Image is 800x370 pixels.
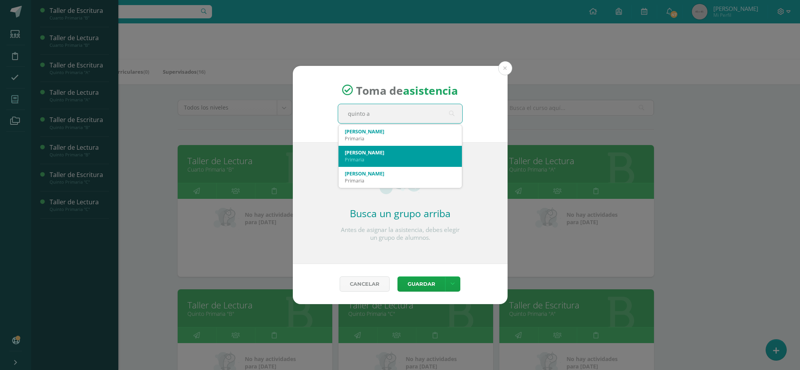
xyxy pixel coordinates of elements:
[340,276,390,292] a: Cancelar
[345,156,456,163] div: Primaria
[345,149,456,156] div: [PERSON_NAME]
[338,226,463,242] p: Antes de asignar la asistencia, debes elegir un grupo de alumnos.
[345,135,456,142] div: Primaria
[498,61,512,75] button: Close (Esc)
[345,170,456,177] div: [PERSON_NAME]
[338,104,462,123] input: Busca un grado o sección aquí...
[403,83,458,97] strong: asistencia
[345,177,456,184] div: Primaria
[345,128,456,135] div: [PERSON_NAME]
[338,207,463,220] h2: Busca un grupo arriba
[397,276,445,292] button: Guardar
[356,83,458,97] span: Toma de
